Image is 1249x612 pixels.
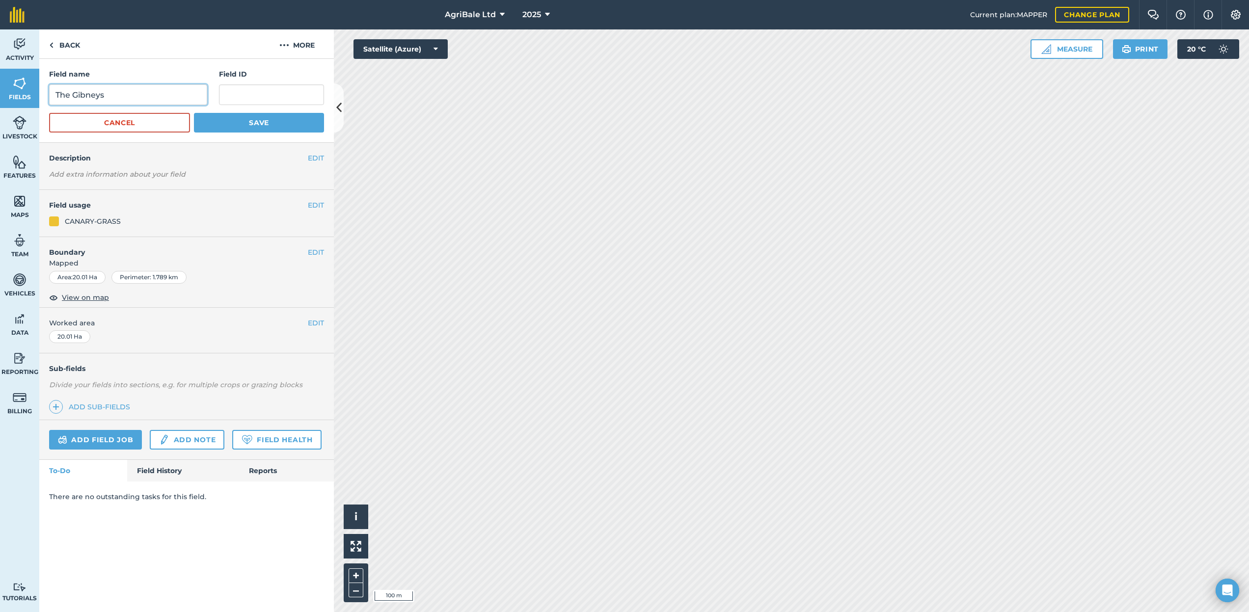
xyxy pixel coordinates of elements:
a: Add note [150,430,224,450]
button: Measure [1031,39,1103,59]
a: To-Do [39,460,127,481]
img: svg+xml;base64,PD94bWwgdmVyc2lvbj0iMS4wIiBlbmNvZGluZz0idXRmLTgiPz4KPCEtLSBHZW5lcmF0b3I6IEFkb2JlIE... [13,390,27,405]
img: svg+xml;base64,PHN2ZyB4bWxucz0iaHR0cDovL3d3dy53My5vcmcvMjAwMC9zdmciIHdpZHRoPSIxNyIgaGVpZ2h0PSIxNy... [1203,9,1213,21]
button: More [260,29,334,58]
img: svg+xml;base64,PHN2ZyB4bWxucz0iaHR0cDovL3d3dy53My5vcmcvMjAwMC9zdmciIHdpZHRoPSI5IiBoZWlnaHQ9IjI0Ii... [49,39,54,51]
img: svg+xml;base64,PD94bWwgdmVyc2lvbj0iMS4wIiBlbmNvZGluZz0idXRmLTgiPz4KPCEtLSBHZW5lcmF0b3I6IEFkb2JlIE... [13,115,27,130]
img: svg+xml;base64,PD94bWwgdmVyc2lvbj0iMS4wIiBlbmNvZGluZz0idXRmLTgiPz4KPCEtLSBHZW5lcmF0b3I6IEFkb2JlIE... [13,272,27,287]
em: Divide your fields into sections, e.g. for multiple crops or grazing blocks [49,380,302,389]
span: Worked area [49,318,324,328]
img: svg+xml;base64,PD94bWwgdmVyc2lvbj0iMS4wIiBlbmNvZGluZz0idXRmLTgiPz4KPCEtLSBHZW5lcmF0b3I6IEFkb2JlIE... [13,233,27,248]
h4: Field ID [219,69,324,80]
span: i [354,510,357,523]
button: EDIT [308,200,324,211]
img: svg+xml;base64,PD94bWwgdmVyc2lvbj0iMS4wIiBlbmNvZGluZz0idXRmLTgiPz4KPCEtLSBHZW5lcmF0b3I6IEFkb2JlIE... [13,312,27,326]
button: Save [194,113,324,133]
button: EDIT [308,153,324,163]
img: A question mark icon [1175,10,1187,20]
img: fieldmargin Logo [10,7,25,23]
span: 2025 [522,9,541,21]
img: Ruler icon [1041,44,1051,54]
img: svg+xml;base64,PHN2ZyB4bWxucz0iaHR0cDovL3d3dy53My5vcmcvMjAwMC9zdmciIHdpZHRoPSI1NiIgaGVpZ2h0PSI2MC... [13,76,27,91]
button: Satellite (Azure) [353,39,448,59]
h4: Description [49,153,324,163]
img: svg+xml;base64,PHN2ZyB4bWxucz0iaHR0cDovL3d3dy53My5vcmcvMjAwMC9zdmciIHdpZHRoPSIyMCIgaGVpZ2h0PSIyNC... [279,39,289,51]
img: Two speech bubbles overlapping with the left bubble in the forefront [1147,10,1159,20]
span: AgriBale Ltd [445,9,496,21]
img: svg+xml;base64,PD94bWwgdmVyc2lvbj0iMS4wIiBlbmNvZGluZz0idXRmLTgiPz4KPCEtLSBHZW5lcmF0b3I6IEFkb2JlIE... [13,583,27,592]
img: svg+xml;base64,PHN2ZyB4bWxucz0iaHR0cDovL3d3dy53My5vcmcvMjAwMC9zdmciIHdpZHRoPSIxNCIgaGVpZ2h0PSIyNC... [53,401,59,413]
img: svg+xml;base64,PHN2ZyB4bWxucz0iaHR0cDovL3d3dy53My5vcmcvMjAwMC9zdmciIHdpZHRoPSI1NiIgaGVpZ2h0PSI2MC... [13,155,27,169]
a: Back [39,29,90,58]
button: – [349,583,363,597]
em: Add extra information about your field [49,170,186,179]
div: Perimeter : 1.789 km [111,271,187,284]
button: 20 °C [1177,39,1239,59]
h4: Field usage [49,200,308,211]
div: 20.01 Ha [49,330,90,343]
button: Cancel [49,113,190,133]
button: i [344,505,368,529]
img: Four arrows, one pointing top left, one top right, one bottom right and the last bottom left [351,541,361,552]
img: svg+xml;base64,PD94bWwgdmVyc2lvbj0iMS4wIiBlbmNvZGluZz0idXRmLTgiPz4KPCEtLSBHZW5lcmF0b3I6IEFkb2JlIE... [159,434,169,446]
span: View on map [62,292,109,303]
img: svg+xml;base64,PHN2ZyB4bWxucz0iaHR0cDovL3d3dy53My5vcmcvMjAwMC9zdmciIHdpZHRoPSIxOSIgaGVpZ2h0PSIyNC... [1122,43,1131,55]
button: Print [1113,39,1168,59]
div: Open Intercom Messenger [1216,579,1239,602]
h4: Sub-fields [39,363,334,374]
a: Add sub-fields [49,400,134,414]
img: svg+xml;base64,PD94bWwgdmVyc2lvbj0iMS4wIiBlbmNvZGluZz0idXRmLTgiPz4KPCEtLSBHZW5lcmF0b3I6IEFkb2JlIE... [58,434,67,446]
div: CANARY-GRASS [65,216,121,227]
a: Field History [127,460,239,481]
button: + [349,568,363,583]
img: svg+xml;base64,PD94bWwgdmVyc2lvbj0iMS4wIiBlbmNvZGluZz0idXRmLTgiPz4KPCEtLSBHZW5lcmF0b3I6IEFkb2JlIE... [13,37,27,52]
button: View on map [49,292,109,303]
h4: Field name [49,69,207,80]
img: svg+xml;base64,PD94bWwgdmVyc2lvbj0iMS4wIiBlbmNvZGluZz0idXRmLTgiPz4KPCEtLSBHZW5lcmF0b3I6IEFkb2JlIE... [1214,39,1233,59]
a: Reports [239,460,334,481]
a: Add field job [49,430,142,450]
img: svg+xml;base64,PHN2ZyB4bWxucz0iaHR0cDovL3d3dy53My5vcmcvMjAwMC9zdmciIHdpZHRoPSI1NiIgaGVpZ2h0PSI2MC... [13,194,27,209]
span: 20 ° C [1187,39,1206,59]
img: A cog icon [1230,10,1242,20]
img: svg+xml;base64,PD94bWwgdmVyc2lvbj0iMS4wIiBlbmNvZGluZz0idXRmLTgiPz4KPCEtLSBHZW5lcmF0b3I6IEFkb2JlIE... [13,351,27,366]
h4: Boundary [39,237,308,258]
img: svg+xml;base64,PHN2ZyB4bWxucz0iaHR0cDovL3d3dy53My5vcmcvMjAwMC9zdmciIHdpZHRoPSIxOCIgaGVpZ2h0PSIyNC... [49,292,58,303]
span: Mapped [39,258,334,268]
a: Change plan [1055,7,1129,23]
button: EDIT [308,247,324,258]
button: EDIT [308,318,324,328]
div: Area : 20.01 Ha [49,271,106,284]
span: Current plan : MAPPER [970,9,1047,20]
a: Field Health [232,430,321,450]
p: There are no outstanding tasks for this field. [49,491,324,502]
